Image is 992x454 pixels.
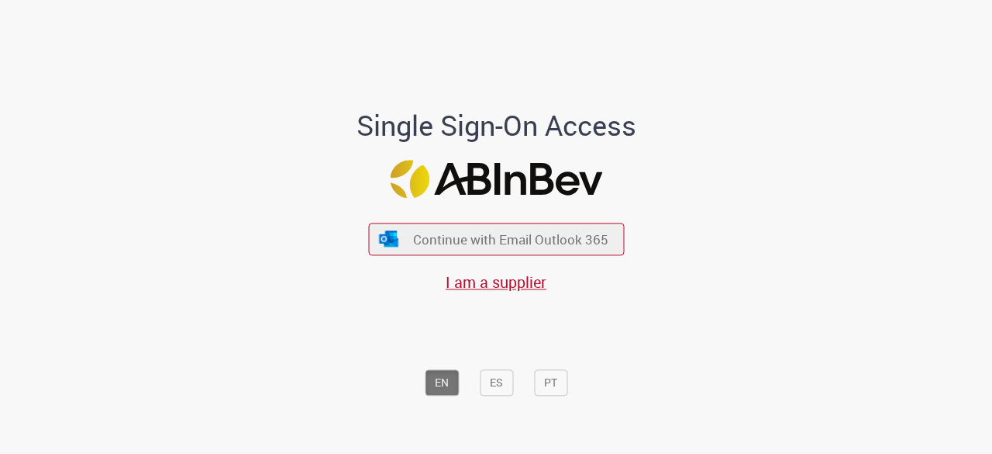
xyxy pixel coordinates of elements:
[368,224,624,255] button: ícone Azure/Microsoft 360 Continue with Email Outlook 365
[425,370,459,397] button: EN
[281,111,711,142] h1: Single Sign-On Access
[378,230,400,247] img: ícone Azure/Microsoft 360
[534,370,567,397] button: PT
[446,272,546,293] a: I am a supplier
[480,370,513,397] button: ES
[413,230,608,248] span: Continue with Email Outlook 365
[390,160,602,198] img: Logo ABInBev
